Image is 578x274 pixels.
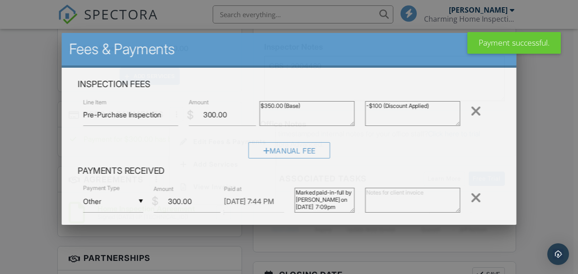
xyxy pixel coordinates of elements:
[248,142,330,158] div: Manual Fee
[83,184,120,192] label: Payment Type
[224,185,241,193] label: Paid at
[547,243,569,265] div: Open Intercom Messenger
[294,187,354,212] textarea: Marked paid-in-full by [PERSON_NAME] on [DATE] 7:09pm
[78,79,500,90] h4: Inspection Fees
[189,98,208,107] label: Amount
[248,148,330,157] a: Manual Fee
[365,101,460,126] textarea: -$100 (Discount Applied)
[78,165,500,176] h4: Payments Received
[187,107,194,122] div: $
[69,40,509,58] h2: Fees & Payments
[467,32,561,54] div: Payment successful.
[259,101,354,126] textarea: $350.00 (Base)
[154,185,173,193] label: Amount
[83,98,106,107] label: Line Item
[152,194,158,209] div: $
